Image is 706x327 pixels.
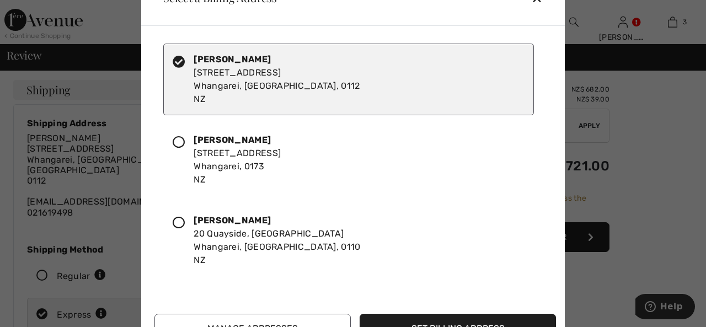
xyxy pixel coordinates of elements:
[194,135,271,145] strong: [PERSON_NAME]
[194,214,360,267] div: 20 Quayside, [GEOGRAPHIC_DATA] Whangarei, [GEOGRAPHIC_DATA], 0110 NZ
[194,53,360,106] div: [STREET_ADDRESS] Whangarei, [GEOGRAPHIC_DATA], 0112 NZ
[25,8,47,18] span: Help
[194,215,271,226] strong: [PERSON_NAME]
[194,133,281,186] div: [STREET_ADDRESS] Whangarei, 0173 NZ
[194,54,271,65] strong: [PERSON_NAME]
